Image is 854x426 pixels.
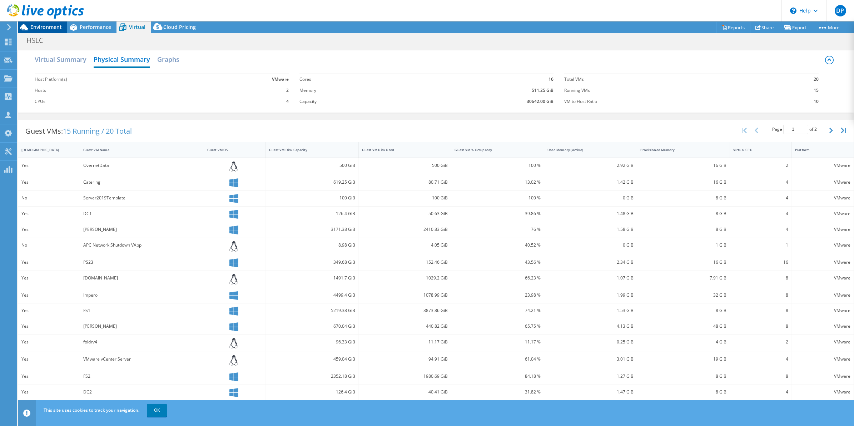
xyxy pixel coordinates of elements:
[640,148,718,152] div: Provisioned Memory
[835,5,846,16] span: DP
[269,162,355,169] div: 500 GiB
[547,372,634,380] div: 1.27 GiB
[94,52,150,68] h2: Physical Summary
[362,291,448,299] div: 1078.99 GiB
[83,162,200,169] div: OvernetData
[362,210,448,218] div: 50.63 GiB
[83,372,200,380] div: FS2
[455,148,532,152] div: Guest VM % Occupancy
[30,24,62,30] span: Environment
[547,162,634,169] div: 2.92 GiB
[733,322,788,330] div: 8
[269,226,355,233] div: 3171.38 GiB
[362,388,448,396] div: 40.41 GiB
[21,258,76,266] div: Yes
[23,36,54,44] h1: HSLC
[795,148,842,152] div: Platform
[21,210,76,218] div: Yes
[269,388,355,396] div: 126.4 GiB
[783,125,808,134] input: jump to page
[362,258,448,266] div: 152.46 GiB
[157,52,179,66] h2: Graphs
[455,372,541,380] div: 84.18 %
[83,388,200,396] div: DC2
[21,226,76,233] div: Yes
[21,372,76,380] div: Yes
[795,307,850,314] div: VMware
[640,274,726,282] div: 7.91 GiB
[83,210,200,218] div: DC1
[733,226,788,233] div: 4
[532,87,553,94] b: 511.25 GiB
[795,388,850,396] div: VMware
[814,98,819,105] b: 10
[362,322,448,330] div: 440.82 GiB
[640,388,726,396] div: 8 GiB
[455,388,541,396] div: 31.82 %
[527,98,553,105] b: 30642.00 GiB
[640,178,726,186] div: 16 GiB
[733,178,788,186] div: 4
[299,76,410,83] label: Cores
[362,307,448,314] div: 3873.86 GiB
[362,148,440,152] div: Guest VM Disk Used
[547,388,634,396] div: 1.47 GiB
[547,178,634,186] div: 1.42 GiB
[640,241,726,249] div: 1 GiB
[795,162,850,169] div: VMware
[269,194,355,202] div: 100 GiB
[362,194,448,202] div: 100 GiB
[640,307,726,314] div: 8 GiB
[83,194,200,202] div: Server2019Template
[455,162,541,169] div: 100 %
[640,258,726,266] div: 16 GiB
[269,338,355,346] div: 96.33 GiB
[362,338,448,346] div: 11.17 GiB
[547,291,634,299] div: 1.99 GiB
[547,148,625,152] div: Used Memory (Active)
[362,226,448,233] div: 2410.83 GiB
[814,76,819,83] b: 20
[547,226,634,233] div: 1.58 GiB
[362,355,448,363] div: 94.91 GiB
[455,338,541,346] div: 11.17 %
[63,126,132,136] span: 15 Running / 20 Total
[814,126,817,132] span: 2
[733,291,788,299] div: 8
[790,8,796,14] svg: \n
[733,338,788,346] div: 2
[547,258,634,266] div: 2.34 GiB
[795,226,850,233] div: VMware
[733,274,788,282] div: 8
[35,52,86,66] h2: Virtual Summary
[455,291,541,299] div: 23.98 %
[286,87,289,94] b: 2
[795,194,850,202] div: VMware
[640,226,726,233] div: 8 GiB
[362,274,448,282] div: 1029.2 GiB
[80,24,111,30] span: Performance
[547,210,634,218] div: 1.48 GiB
[35,87,208,94] label: Hosts
[455,322,541,330] div: 65.75 %
[564,98,788,105] label: VM to Host Ratio
[21,338,76,346] div: Yes
[83,355,200,363] div: VMware vCenter Server
[83,322,200,330] div: [PERSON_NAME]
[35,98,208,105] label: CPUs
[21,322,76,330] div: Yes
[795,338,850,346] div: VMware
[795,258,850,266] div: VMware
[21,355,76,363] div: Yes
[269,322,355,330] div: 670.04 GiB
[83,178,200,186] div: Catering
[455,210,541,218] div: 39.86 %
[547,355,634,363] div: 3.01 GiB
[716,22,750,33] a: Reports
[269,210,355,218] div: 126.4 GiB
[269,291,355,299] div: 4499.4 GiB
[640,162,726,169] div: 16 GiB
[83,291,200,299] div: Impero
[547,338,634,346] div: 0.25 GiB
[564,87,788,94] label: Running VMs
